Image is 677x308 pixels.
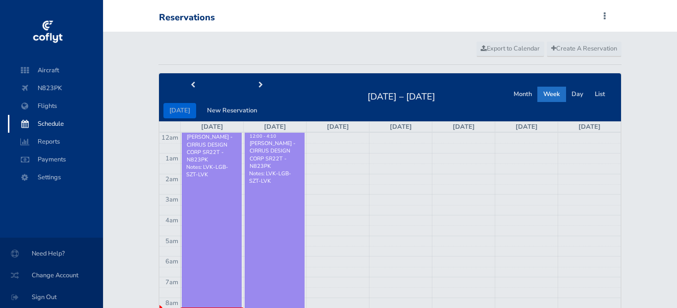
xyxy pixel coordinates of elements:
[165,278,178,287] span: 7am
[165,195,178,204] span: 3am
[547,42,622,56] a: Create A Reservation
[578,122,601,131] a: [DATE]
[18,115,93,133] span: Schedule
[161,133,178,142] span: 12am
[18,79,93,97] span: N823PK
[537,87,566,102] button: Week
[476,42,544,56] a: Export to Calendar
[18,61,93,79] span: Aircraft
[159,78,227,93] button: prev
[566,87,589,102] button: Day
[481,44,540,53] span: Export to Calendar
[508,87,538,102] button: Month
[390,122,412,131] a: [DATE]
[165,257,178,266] span: 6am
[186,133,237,163] div: [PERSON_NAME] - CIRRUS DESIGN CORP SR22T - N823PK
[163,103,196,118] button: [DATE]
[589,87,611,102] button: List
[551,44,617,53] span: Create A Reservation
[516,122,538,131] a: [DATE]
[165,299,178,308] span: 8am
[165,237,178,246] span: 5am
[201,103,263,118] button: New Reservation
[327,122,349,131] a: [DATE]
[249,140,300,170] div: [PERSON_NAME] - CIRRUS DESIGN CORP SR22T - N823PK
[31,17,64,47] img: coflyt logo
[12,266,91,284] span: Change Account
[227,78,295,93] button: next
[186,163,237,178] p: Notes: LVK-LGB-SZT-LVK
[453,122,475,131] a: [DATE]
[264,122,286,131] a: [DATE]
[159,12,215,23] div: Reservations
[12,288,91,306] span: Sign Out
[165,175,178,184] span: 2am
[249,170,300,185] p: Notes: LVK-LGB-SZT-LVK
[165,154,178,163] span: 1am
[18,97,93,115] span: Flights
[201,122,223,131] a: [DATE]
[362,89,441,103] h2: [DATE] – [DATE]
[12,245,91,262] span: Need Help?
[18,168,93,186] span: Settings
[18,151,93,168] span: Payments
[165,216,178,225] span: 4am
[18,133,93,151] span: Reports
[250,133,276,139] span: 12:00 - 4:10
